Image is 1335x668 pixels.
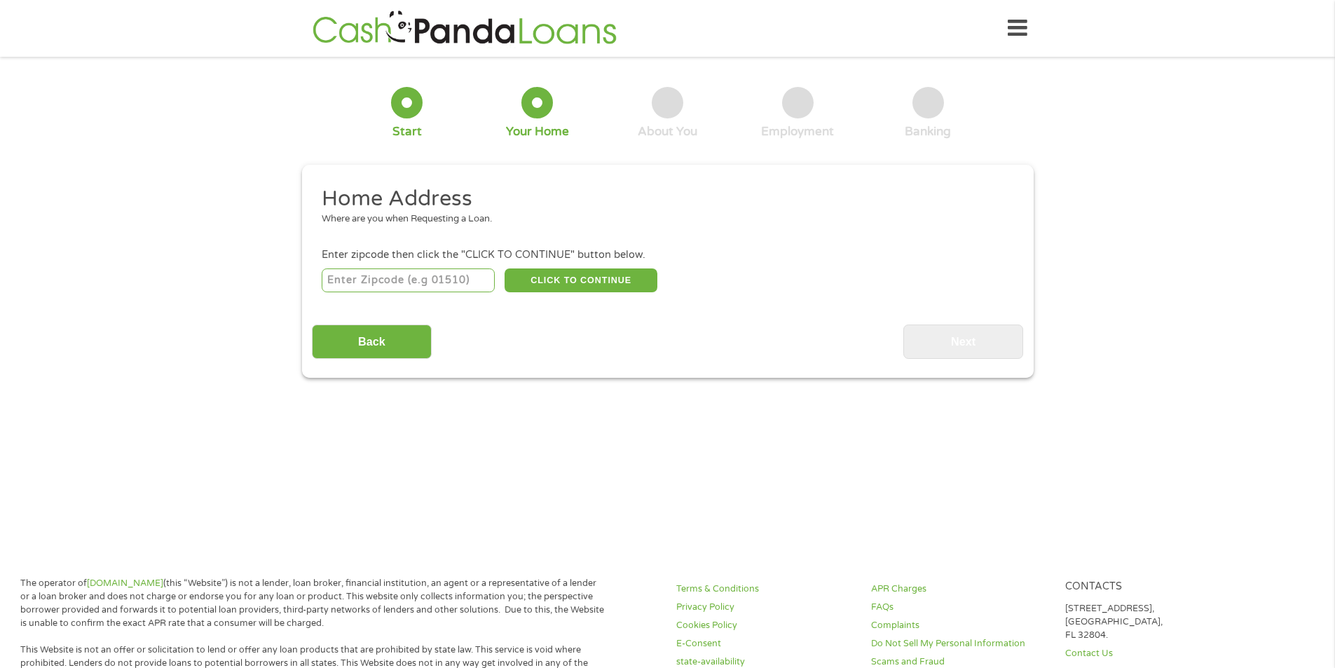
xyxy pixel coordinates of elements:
div: Banking [905,124,951,139]
img: GetLoanNow Logo [308,8,621,48]
div: Enter zipcode then click the "CLICK TO CONTINUE" button below. [322,247,1013,263]
input: Back [312,325,432,359]
h4: Contacts [1065,580,1243,594]
div: Start [392,124,422,139]
a: Terms & Conditions [676,582,854,596]
div: About You [638,124,697,139]
div: Employment [761,124,834,139]
p: The operator of (this “Website”) is not a lender, loan broker, financial institution, an agent or... [20,577,605,630]
a: E-Consent [676,637,854,650]
p: [STREET_ADDRESS], [GEOGRAPHIC_DATA], FL 32804. [1065,602,1243,642]
a: [DOMAIN_NAME] [87,578,163,589]
a: Contact Us [1065,647,1243,660]
a: Do Not Sell My Personal Information [871,637,1049,650]
input: Enter Zipcode (e.g 01510) [322,268,495,292]
a: Cookies Policy [676,619,854,632]
div: Your Home [506,124,569,139]
div: Where are you when Requesting a Loan. [322,212,1003,226]
h2: Home Address [322,185,1003,213]
a: Privacy Policy [676,601,854,614]
a: FAQs [871,601,1049,614]
a: APR Charges [871,582,1049,596]
button: CLICK TO CONTINUE [505,268,657,292]
a: Complaints [871,619,1049,632]
input: Next [903,325,1023,359]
